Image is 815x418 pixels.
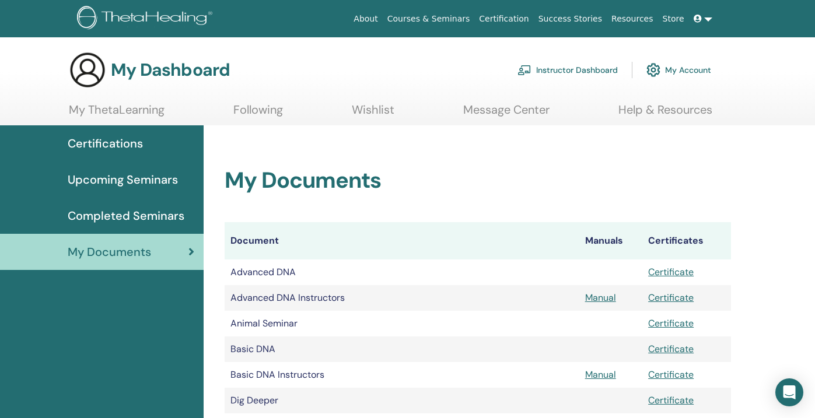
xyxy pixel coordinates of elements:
a: Wishlist [352,103,394,125]
span: Completed Seminars [68,207,184,224]
a: Certificate [648,343,694,355]
img: chalkboard-teacher.svg [517,65,531,75]
a: About [349,8,382,30]
td: Dig Deeper [225,388,579,413]
img: cog.svg [646,60,660,80]
a: Store [658,8,689,30]
a: Success Stories [534,8,607,30]
td: Advanced DNA [225,259,579,285]
td: Advanced DNA Instructors [225,285,579,311]
div: Open Intercom Messenger [775,378,803,406]
a: Certification [474,8,533,30]
span: Upcoming Seminars [68,171,178,188]
th: Document [225,222,579,259]
a: Manual [585,368,616,381]
a: Certificate [648,368,694,381]
img: generic-user-icon.jpg [69,51,106,89]
a: Message Center [463,103,550,125]
th: Manuals [579,222,642,259]
span: My Documents [68,243,151,261]
td: Basic DNA Instructors [225,362,579,388]
a: Help & Resources [618,103,712,125]
a: Certificate [648,291,694,304]
a: Certificate [648,317,694,329]
a: Courses & Seminars [383,8,475,30]
a: Manual [585,291,616,304]
span: Certifications [68,135,143,152]
td: Basic DNA [225,336,579,362]
h3: My Dashboard [111,59,230,80]
a: Certificate [648,266,694,278]
a: Following [233,103,283,125]
a: Instructor Dashboard [517,57,618,83]
a: Resources [607,8,658,30]
a: Certificate [648,394,694,406]
a: My Account [646,57,711,83]
td: Animal Seminar [225,311,579,336]
img: logo.png [77,6,216,32]
h2: My Documents [225,167,731,194]
a: My ThetaLearning [69,103,165,125]
th: Certificates [642,222,731,259]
